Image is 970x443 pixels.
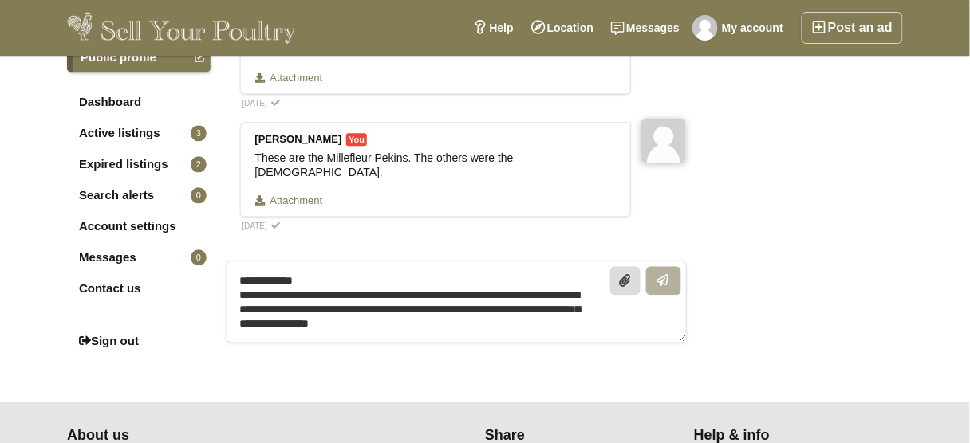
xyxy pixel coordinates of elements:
span: 2 [191,156,207,172]
a: Messages [602,12,688,44]
a: Contact us [67,274,211,303]
a: Account settings [67,212,211,241]
div: These are the Millefleur Pekins. The others were the [DEMOGRAPHIC_DATA]. [255,151,616,179]
span: You [346,133,367,146]
img: Sell Your Poultry [67,12,296,44]
a: Messages0 [67,243,211,272]
a: Attachment [255,73,359,84]
img: Carol Connor [692,15,718,41]
a: My account [688,12,792,44]
a: Public profile [67,43,211,72]
a: Search alerts0 [67,181,211,210]
a: Attachment [255,195,359,206]
a: Sign out [67,327,211,355]
strong: [PERSON_NAME] [255,133,342,145]
span: 0 [191,249,207,265]
a: Help [464,12,522,44]
a: Dashboard [67,88,211,116]
a: Post an ad [802,12,903,44]
a: Expired listings2 [67,150,211,178]
span: 3 [191,125,207,141]
a: Active listings3 [67,119,211,147]
img: Carol Connor [641,118,686,163]
a: Location [522,12,602,44]
span: 0 [191,187,207,203]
